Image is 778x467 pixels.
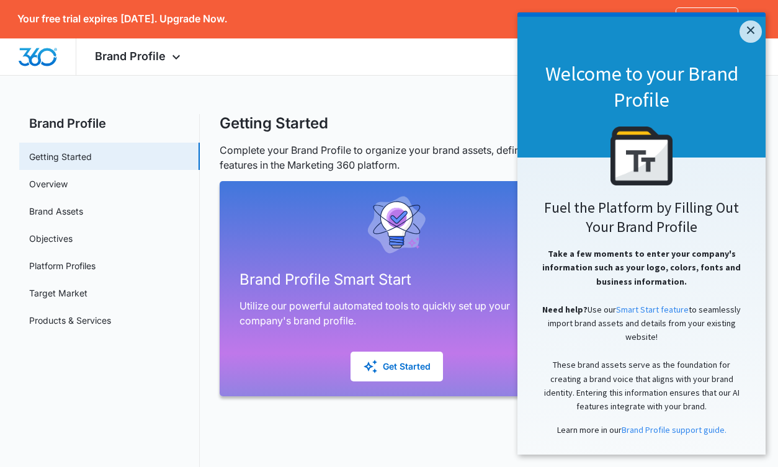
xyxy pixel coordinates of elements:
h2: Brand Profile Smart Start [239,269,549,291]
div: Brand Profile [76,38,202,75]
button: Get Started [351,352,443,381]
a: Upgrade [676,7,738,31]
a: Brand Assets [29,205,83,218]
a: Getting Started [29,150,92,163]
a: Objectives [29,232,73,245]
p: Utilize our powerful automated tools to quickly set up your company's brand profile. [239,298,549,328]
a: Platform Profiles [29,259,96,272]
span: These brand assets serve as the foundation for creating a brand voice that aligns with your brand... [27,347,222,399]
a: Products & Services [29,314,111,327]
a: Smart Start feature [99,291,171,303]
p: Learn more in our [12,411,236,424]
p: Your free trial expires [DATE]. Upgrade Now. [17,13,227,25]
h2: Brand Profile [19,114,200,133]
a: Close modal [222,8,244,30]
a: Target Market [29,287,87,300]
div: Get Started [363,359,431,374]
p: Complete your Brand Profile to organize your brand assets, define your business goals and take ad... [220,143,758,172]
span: Need help? [25,291,70,303]
span: Brand Profile [95,50,166,63]
h1: Getting Started [220,114,328,133]
h2: Fuel the Platform by Filling Out Your Brand Profile [12,185,236,224]
span: Use our to seamlessly import brand assets and details from your existing website! [30,291,224,331]
span: Take a few moments to enter your company's information such as your logo, colors, fonts and busin... [25,236,223,275]
a: Overview [29,177,68,190]
a: Brand Profile support guide. [104,412,209,423]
